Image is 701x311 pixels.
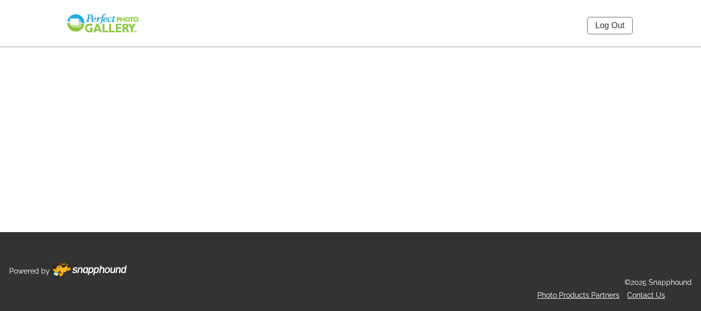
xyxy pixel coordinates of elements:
[66,13,140,34] img: Snapphound Logo
[587,17,633,34] a: Log Out
[537,291,619,299] a: Photo Products Partners
[9,265,50,278] p: Powered by
[52,263,127,277] img: Footer
[625,276,692,289] p: ©2025 Snapphound
[627,291,665,299] a: Contact Us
